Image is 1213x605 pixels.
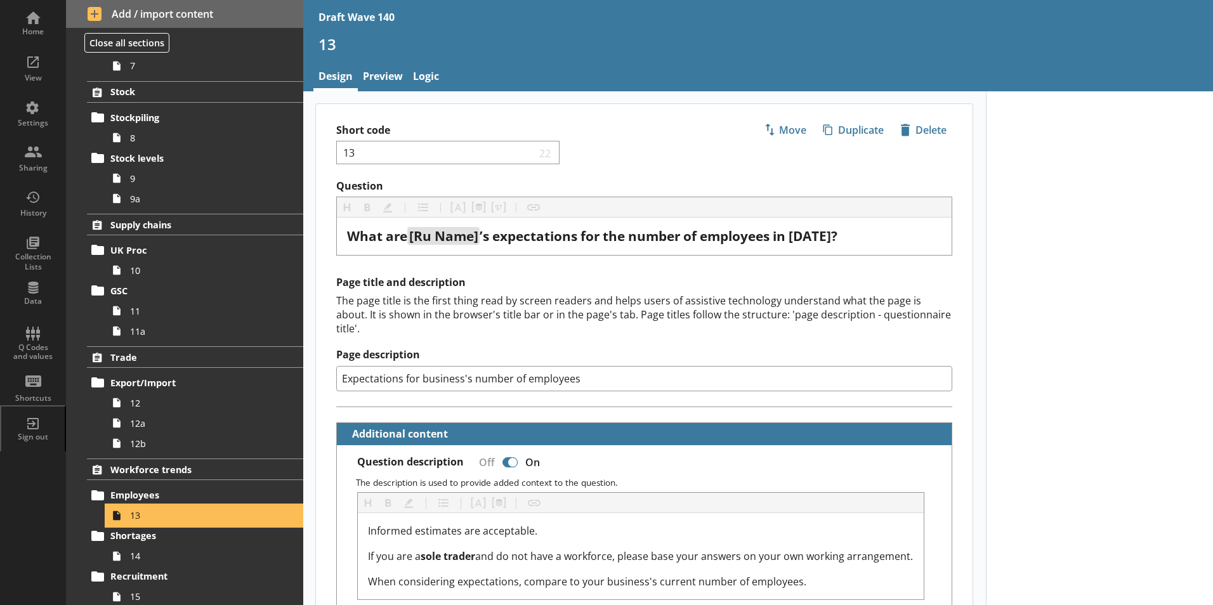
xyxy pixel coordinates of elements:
h1: 13 [318,34,1198,54]
span: 7 [130,60,271,72]
li: Stockpiling8 [93,107,303,148]
span: UK Proc [110,244,266,256]
a: Preview [358,64,408,91]
li: Supply chainsUK Proc10GSC1111a [66,214,303,341]
span: Supply chains [110,219,266,231]
div: Home [11,27,55,37]
label: Short code [336,124,645,137]
span: Add / import content [88,7,282,21]
span: 15 [130,590,271,602]
a: Stock [87,81,303,103]
a: 13 [107,505,303,526]
button: Move [758,119,812,141]
div: History [11,208,55,218]
div: Draft Wave 140 [318,10,395,24]
label: Question [336,179,952,193]
button: Close all sections [84,33,169,53]
li: StockStockpiling8Stock levels99a [66,81,303,209]
li: Employees13 [93,485,303,526]
span: 12b [130,438,271,450]
a: UK Proc [87,240,303,260]
span: What are [347,227,407,245]
a: Stock levels [87,148,303,168]
span: GSC [110,285,266,297]
span: Recruitment [110,570,266,582]
div: Off [469,451,500,473]
span: Trade [110,351,266,363]
a: Supply chains [87,214,303,235]
a: Stockpiling [87,107,303,127]
span: 9a [130,193,271,205]
span: Stockpiling [110,112,266,124]
div: Question [347,228,941,245]
a: 10 [107,260,303,280]
a: Recruitment [87,566,303,587]
span: sole trader [421,549,475,563]
a: 8 [107,127,303,148]
li: Shortages14 [93,526,303,566]
span: Delete [895,120,952,140]
a: 12b [107,433,303,453]
li: Stock levels99a [93,148,303,209]
span: 9 [130,172,271,185]
li: TradeExport/Import1212a12b [66,346,303,453]
a: Trade [87,346,303,368]
p: The description is used to provide added context to the question. [356,476,942,488]
a: 9 [107,168,303,188]
span: Duplicate [818,120,889,140]
a: 12a [107,413,303,433]
div: Sign out [11,432,55,442]
span: 22 [537,146,554,159]
div: Collection Lists [11,252,55,271]
a: Export/Import [87,372,303,393]
span: 12a [130,417,271,429]
li: GSC1111a [93,280,303,341]
a: 11a [107,321,303,341]
span: Stock [110,86,266,98]
a: 11 [107,301,303,321]
div: Shortcuts [11,393,55,403]
span: Export/Import [110,377,266,389]
a: Shortages [87,526,303,546]
span: Shortages [110,530,266,542]
label: Question description [357,455,464,469]
span: Move [759,120,811,140]
li: Export/Import1212a12b [93,372,303,453]
span: 11a [130,325,271,337]
span: Informed estimates are acceptable. [368,524,537,538]
label: Page description [336,348,952,361]
span: Workforce trends [110,464,266,476]
span: 8 [130,132,271,144]
span: [Ru Name] [409,227,478,245]
div: Q Codes and values [11,343,55,361]
h2: Page title and description [336,276,952,289]
span: 14 [130,550,271,562]
span: ’s expectations for the number of employees in [DATE]? [480,227,837,245]
div: View [11,73,55,83]
a: Employees [87,485,303,505]
a: Workforce trends [87,459,303,480]
a: 7 [107,56,303,76]
span: and do not have a workforce, please base your answers on your own working arrangement. [475,549,913,563]
button: Additional content [342,423,450,445]
span: 10 [130,264,271,276]
span: Employees [110,489,266,501]
span: Stock levels [110,152,266,164]
span: When considering expectations, compare to your business's current number of employees. [368,575,806,589]
button: Duplicate [817,119,889,141]
span: If you are a [368,549,421,563]
span: 11 [130,305,271,317]
a: Logic [408,64,444,91]
div: Sharing [11,163,55,173]
div: The page title is the first thing read by screen readers and helps users of assistive technology ... [336,294,952,335]
a: 9a [107,188,303,209]
button: Delete [895,119,952,141]
a: GSC [87,280,303,301]
li: UK Proc10 [93,240,303,280]
div: Settings [11,118,55,128]
span: 12 [130,397,271,409]
a: 12 [107,393,303,413]
span: 13 [130,509,271,521]
div: Data [11,296,55,306]
a: Design [313,64,358,91]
